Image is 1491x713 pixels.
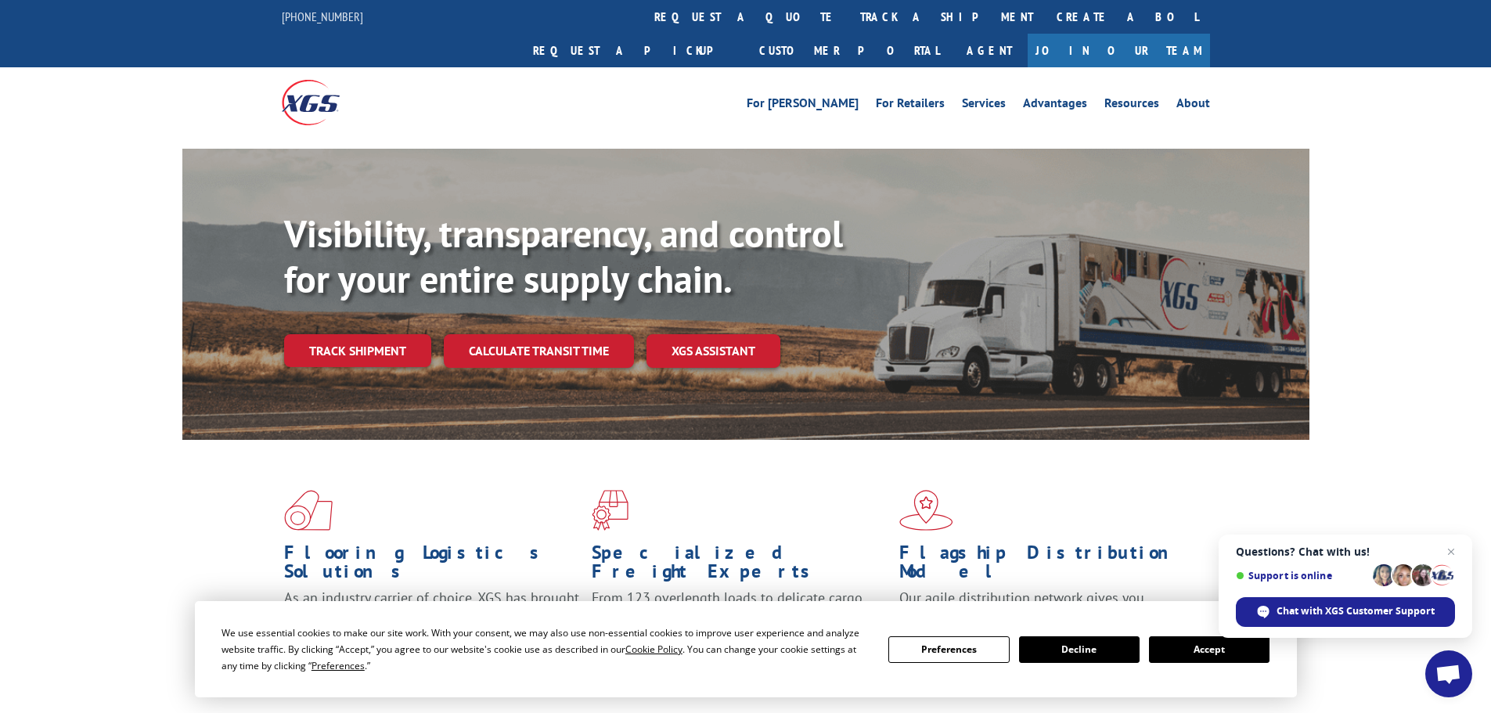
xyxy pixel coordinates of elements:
a: For Retailers [876,97,945,114]
span: Cookie Policy [625,643,682,656]
div: We use essential cookies to make our site work. With your consent, we may also use non-essential ... [221,625,870,674]
a: For [PERSON_NAME] [747,97,859,114]
div: Cookie Consent Prompt [195,601,1297,697]
h1: Flooring Logistics Solutions [284,543,580,589]
img: xgs-icon-total-supply-chain-intelligence-red [284,490,333,531]
span: Close chat [1442,542,1460,561]
span: Chat with XGS Customer Support [1277,604,1435,618]
a: Resources [1104,97,1159,114]
span: Support is online [1236,570,1367,582]
button: Decline [1019,636,1140,663]
a: Customer Portal [747,34,951,67]
div: Chat with XGS Customer Support [1236,597,1455,627]
button: Preferences [888,636,1009,663]
a: Join Our Team [1028,34,1210,67]
p: From 123 overlength loads to delicate cargo, our experienced staff knows the best way to move you... [592,589,888,658]
img: xgs-icon-flagship-distribution-model-red [899,490,953,531]
span: As an industry carrier of choice, XGS has brought innovation and dedication to flooring logistics... [284,589,579,644]
a: Track shipment [284,334,431,367]
a: Advantages [1023,97,1087,114]
a: XGS ASSISTANT [646,334,780,368]
a: Calculate transit time [444,334,634,368]
a: Request a pickup [521,34,747,67]
div: Open chat [1425,650,1472,697]
img: xgs-icon-focused-on-flooring-red [592,490,628,531]
a: About [1176,97,1210,114]
a: [PHONE_NUMBER] [282,9,363,24]
span: Preferences [312,659,365,672]
span: Our agile distribution network gives you nationwide inventory management on demand. [899,589,1187,625]
span: Questions? Chat with us! [1236,546,1455,558]
b: Visibility, transparency, and control for your entire supply chain. [284,209,843,303]
h1: Flagship Distribution Model [899,543,1195,589]
h1: Specialized Freight Experts [592,543,888,589]
button: Accept [1149,636,1270,663]
a: Services [962,97,1006,114]
a: Agent [951,34,1028,67]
